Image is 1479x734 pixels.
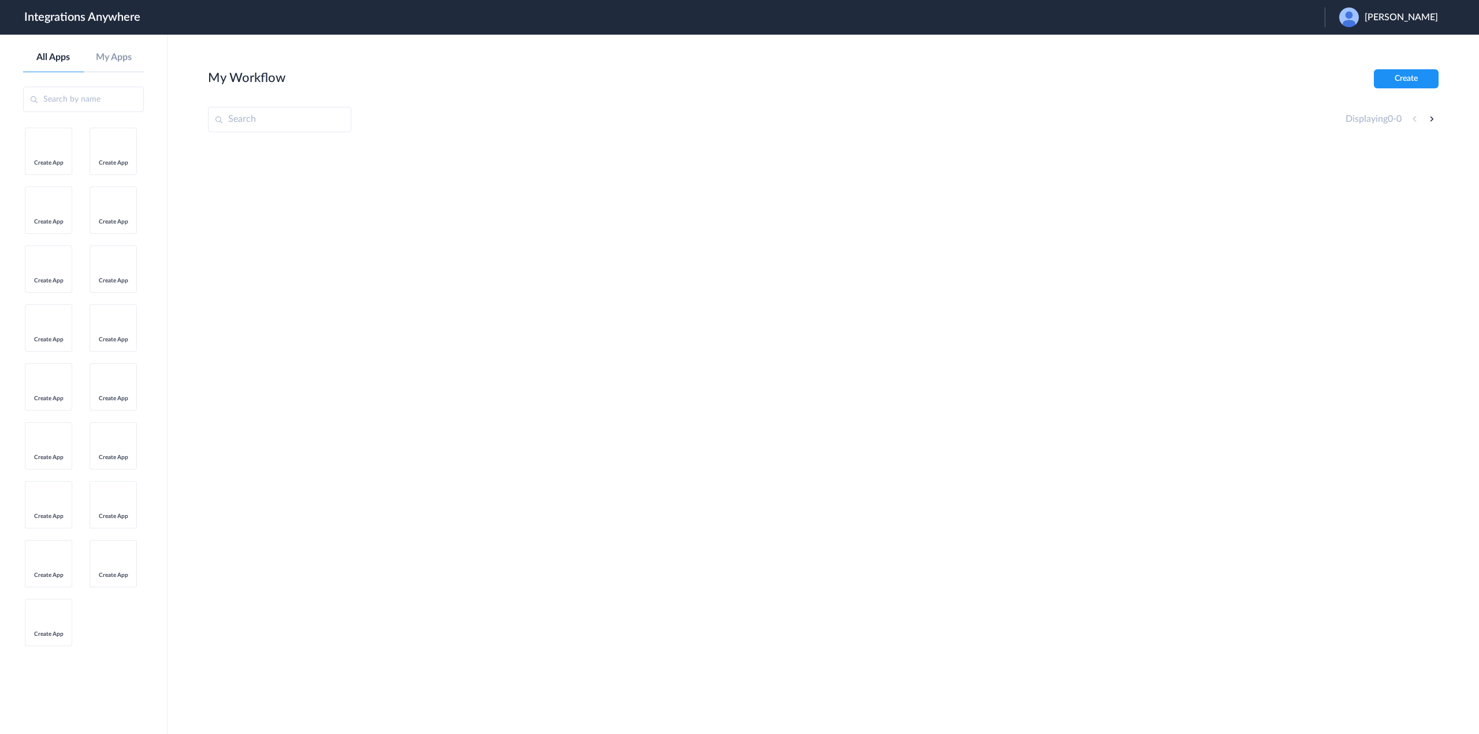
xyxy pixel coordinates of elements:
[95,277,131,284] span: Create App
[31,454,66,461] span: Create App
[208,70,285,85] h2: My Workflow
[31,631,66,638] span: Create App
[95,336,131,343] span: Create App
[31,513,66,520] span: Create App
[208,107,351,132] input: Search
[1396,114,1402,124] span: 0
[1339,8,1359,27] img: user.png
[31,395,66,402] span: Create App
[31,159,66,166] span: Create App
[1374,69,1439,88] button: Create
[31,277,66,284] span: Create App
[95,572,131,579] span: Create App
[1365,12,1438,23] span: [PERSON_NAME]
[31,572,66,579] span: Create App
[31,218,66,225] span: Create App
[95,159,131,166] span: Create App
[95,513,131,520] span: Create App
[23,87,144,112] input: Search by name
[1346,114,1402,125] h4: Displaying -
[31,336,66,343] span: Create App
[95,395,131,402] span: Create App
[84,52,144,63] a: My Apps
[1388,114,1393,124] span: 0
[24,10,140,24] h1: Integrations Anywhere
[23,52,84,63] a: All Apps
[95,218,131,225] span: Create App
[95,454,131,461] span: Create App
